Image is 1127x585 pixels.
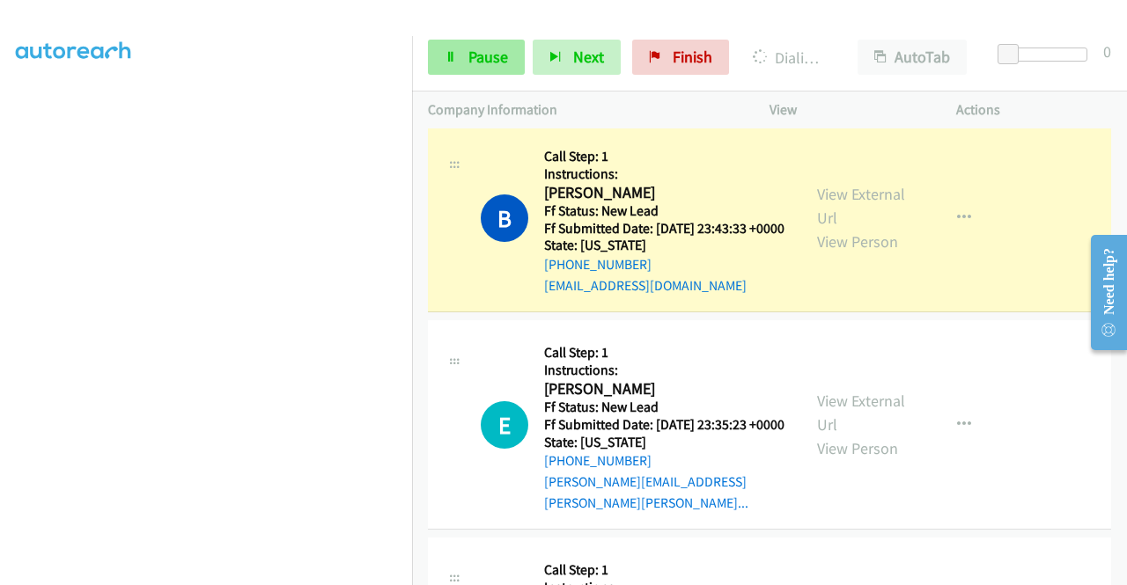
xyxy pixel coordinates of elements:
span: Finish [673,47,712,67]
h5: Instructions: [544,165,784,183]
h5: Call Step: 1 [544,148,784,165]
a: [PERSON_NAME][EMAIL_ADDRESS][PERSON_NAME][PERSON_NAME]... [544,473,748,511]
a: [PHONE_NUMBER] [544,452,652,469]
a: [EMAIL_ADDRESS][DOMAIN_NAME] [544,277,747,294]
h1: B [481,194,528,242]
p: Dialing [PERSON_NAME] [753,46,826,69]
h5: Ff Status: New Lead [544,202,784,220]
p: Actions [956,99,1111,121]
a: View Person [817,231,898,252]
h5: Call Step: 1 [544,344,785,362]
a: Finish [632,40,729,75]
a: View External Url [817,391,905,435]
a: [PHONE_NUMBER] [544,256,652,273]
h5: State: [US_STATE] [544,434,785,451]
h2: [PERSON_NAME] [544,379,779,399]
h5: Ff Submitted Date: [DATE] 23:35:23 +0000 [544,416,785,434]
a: View External Url [817,184,905,228]
p: Company Information [428,99,738,121]
p: View [770,99,924,121]
h5: State: [US_STATE] [544,237,784,254]
a: Pause [428,40,525,75]
div: 0 [1103,40,1111,63]
h2: [PERSON_NAME] [544,183,779,203]
h5: Instructions: [544,362,785,379]
h5: Call Step: 1 [544,561,784,579]
h5: Ff Status: New Lead [544,399,785,416]
h1: E [481,401,528,449]
span: Next [573,47,604,67]
a: View Person [817,438,898,458]
button: AutoTab [858,40,967,75]
h5: Ff Submitted Date: [DATE] 23:43:33 +0000 [544,220,784,238]
iframe: Resource Center [1077,223,1127,362]
button: Next [533,40,621,75]
span: Pause [468,47,508,67]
